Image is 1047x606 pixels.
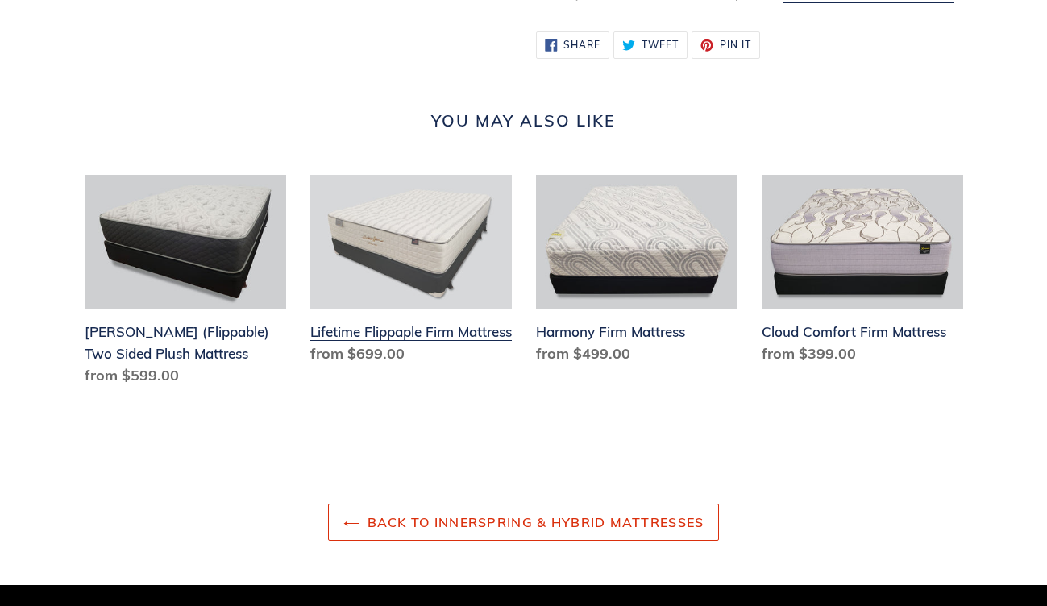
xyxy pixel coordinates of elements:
a: Harmony Firm Mattress [536,175,737,371]
a: Back to Innerspring & Hybrid Mattresses [328,504,720,541]
a: Lifetime Flippaple Firm Mattress [310,175,512,371]
span: Tweet [642,40,679,50]
a: Cloud Comfort Firm Mattress [762,175,963,371]
span: Pin it [720,40,751,50]
h2: You may also like [85,111,963,131]
span: Share [563,40,600,50]
a: Del Ray (Flippable) Two Sided Plush Mattress [85,175,286,393]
